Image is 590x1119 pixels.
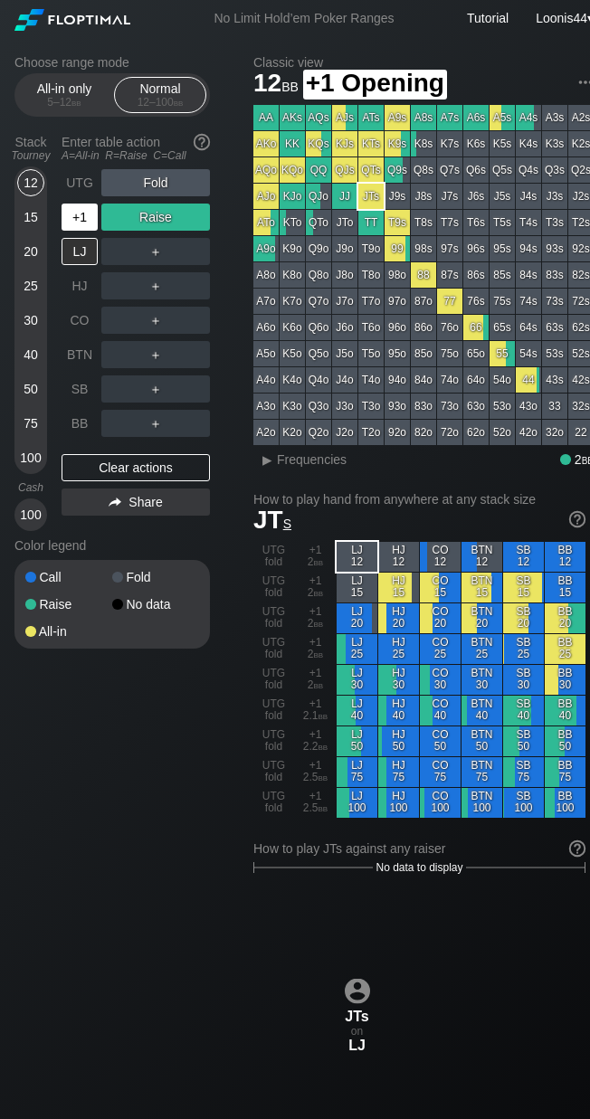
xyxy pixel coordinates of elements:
[119,78,202,112] div: Normal
[332,131,357,156] div: KJs
[437,367,462,393] div: 74o
[101,375,210,403] div: ＋
[280,262,305,288] div: K8o
[542,367,567,393] div: 43s
[62,272,98,299] div: HJ
[337,634,377,664] div: LJ 25
[378,726,419,756] div: HJ 50
[516,105,541,130] div: A4s
[411,184,436,209] div: J8s
[253,315,279,340] div: A6o
[411,420,436,445] div: 82o
[332,210,357,235] div: JTo
[62,454,210,481] div: Clear actions
[411,394,436,419] div: 83o
[490,315,515,340] div: 65s
[306,420,331,445] div: Q2o
[503,726,544,756] div: SB 50
[420,696,461,725] div: CO 40
[306,236,331,261] div: Q9o
[545,634,585,664] div: BB 25
[253,184,279,209] div: AJo
[332,420,357,445] div: J2o
[542,420,567,445] div: 32o
[411,131,436,156] div: K8s
[280,367,305,393] div: K4o
[378,665,419,695] div: HJ 30
[516,157,541,183] div: Q4s
[420,634,461,664] div: CO 25
[437,394,462,419] div: 73o
[62,341,98,368] div: BTN
[62,204,98,231] div: +1
[358,289,384,314] div: T7o
[545,573,585,602] div: BB 15
[192,132,212,152] img: help.32db89a4.svg
[295,696,336,725] div: +1 2.1
[542,105,567,130] div: A3s
[101,204,210,231] div: Raise
[17,169,44,196] div: 12
[253,394,279,419] div: A3o
[109,498,121,507] img: share.864f2f62.svg
[503,665,544,695] div: SB 30
[463,105,489,130] div: A6s
[542,236,567,261] div: 93s
[253,573,294,602] div: UTG fold
[112,571,199,583] div: Fold
[462,542,502,572] div: BTN 12
[420,603,461,633] div: CO 20
[25,571,112,583] div: Call
[358,105,384,130] div: ATs
[411,289,436,314] div: 87o
[332,367,357,393] div: J4o
[337,696,377,725] div: LJ 40
[62,238,98,265] div: LJ
[463,131,489,156] div: K6s
[337,603,377,633] div: LJ 20
[295,573,336,602] div: +1 2
[306,262,331,288] div: Q8o
[253,210,279,235] div: ATo
[358,341,384,366] div: T5o
[437,420,462,445] div: 72o
[295,542,336,572] div: +1 2
[358,236,384,261] div: T9o
[542,157,567,183] div: Q3s
[253,420,279,445] div: A2o
[101,307,210,334] div: ＋
[255,449,279,470] div: ▸
[306,289,331,314] div: Q7o
[7,149,54,162] div: Tourney
[378,542,419,572] div: HJ 12
[378,696,419,725] div: HJ 40
[462,634,502,664] div: BTN 25
[253,492,585,507] h2: How to play hand from anywhere at any stack size
[23,78,106,112] div: All-in only
[437,131,462,156] div: K7s
[463,210,489,235] div: T6s
[462,696,502,725] div: BTN 40
[345,978,370,1003] img: icon-avatar.b40e07d9.svg
[251,70,301,100] span: 12
[462,573,502,602] div: BTN 15
[437,289,462,314] div: 77
[411,105,436,130] div: A8s
[437,236,462,261] div: 97s
[490,131,515,156] div: K5s
[516,341,541,366] div: 54s
[306,394,331,419] div: Q3o
[463,394,489,419] div: 63o
[17,375,44,403] div: 50
[174,96,184,109] span: bb
[385,157,410,183] div: Q9s
[62,169,98,196] div: UTG
[545,696,585,725] div: BB 40
[542,289,567,314] div: 73s
[62,307,98,334] div: CO
[420,726,461,756] div: CO 50
[490,105,515,130] div: A5s
[542,315,567,340] div: 63s
[253,506,291,534] span: JT
[490,394,515,419] div: 53o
